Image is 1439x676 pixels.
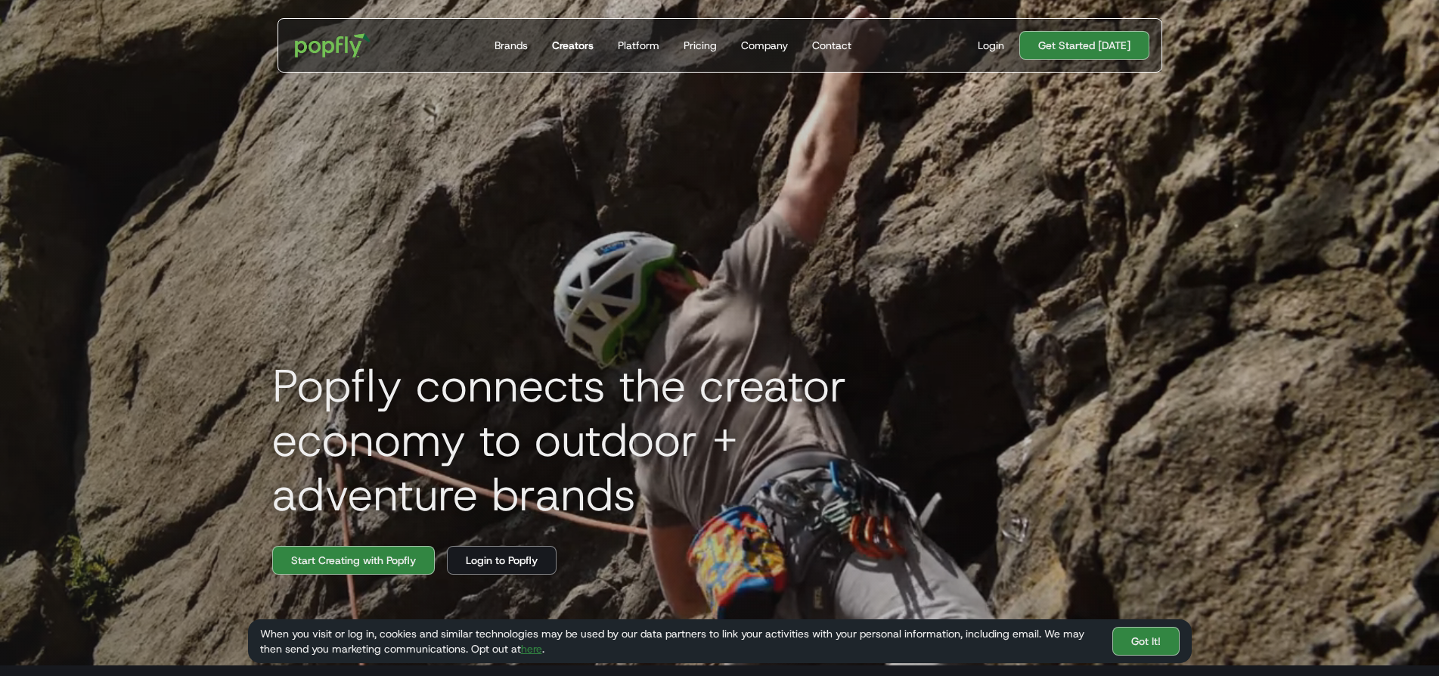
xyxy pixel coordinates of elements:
h1: Popfly connects the creator economy to outdoor + adventure brands [260,358,941,522]
a: Start Creating with Popfly [272,546,435,575]
a: home [284,23,382,68]
div: Pricing [684,38,717,53]
a: Creators [546,19,600,72]
a: Platform [612,19,665,72]
a: Contact [806,19,858,72]
div: Brands [495,38,528,53]
a: Pricing [678,19,723,72]
div: Platform [618,38,659,53]
div: Login [978,38,1004,53]
a: Got It! [1112,627,1180,656]
a: Login to Popfly [447,546,557,575]
a: Brands [488,19,534,72]
a: Login [972,38,1010,53]
a: Get Started [DATE] [1019,31,1149,60]
a: Company [735,19,794,72]
div: Contact [812,38,851,53]
a: here [521,642,542,656]
div: Company [741,38,788,53]
div: When you visit or log in, cookies and similar technologies may be used by our data partners to li... [260,626,1100,656]
div: Creators [552,38,594,53]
